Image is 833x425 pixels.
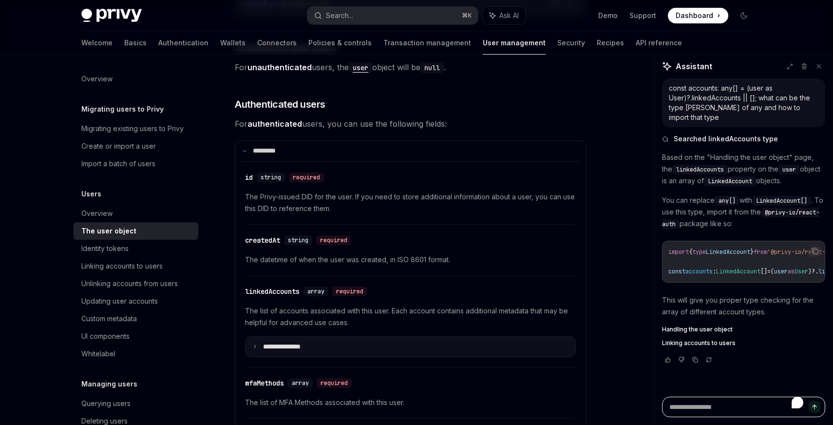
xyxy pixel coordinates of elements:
[81,123,184,135] div: Migrating existing users to Privy
[74,155,198,173] a: Import a batch of users
[692,248,706,256] span: type
[247,62,312,72] strong: unauthenticated
[308,31,372,55] a: Policies & controls
[719,197,736,205] span: any[]
[74,120,198,137] a: Migrating existing users to Privy
[676,166,724,174] span: linkedAccounts
[81,313,137,325] div: Custom metadata
[750,248,754,256] span: }
[557,31,585,55] a: Security
[289,173,324,182] div: required
[81,243,129,254] div: Identity tokens
[668,8,728,23] a: Dashboard
[629,11,656,20] a: Support
[809,401,820,413] button: Send message
[598,11,618,20] a: Demo
[74,345,198,363] a: Whitelabel
[245,173,253,182] div: id
[81,103,164,115] h5: Migrating users to Privy
[307,7,478,24] button: Search...⌘K
[245,191,576,214] span: The Privy-issued DID for the user. If you need to store additional information about a user, you ...
[462,12,472,19] span: ⌘ K
[674,134,778,144] span: Searched linkedAccounts type
[245,287,300,296] div: linkedAccounts
[662,194,825,230] p: You can replace with . To use this type, import it from the package like so:
[756,197,807,205] span: LinkedAccount[]
[767,268,771,275] span: =
[81,31,113,55] a: Welcome
[292,379,309,387] span: array
[662,294,825,318] p: This will give you proper type checking for the array of different account types.
[499,11,519,20] span: Ask AI
[326,10,353,21] div: Search...
[74,137,198,155] a: Create or import a user
[662,339,825,347] a: Linking accounts to users
[74,205,198,222] a: Overview
[235,97,325,111] span: Authenticated users
[81,140,156,152] div: Create or import a user
[81,278,178,290] div: Unlinking accounts from users
[788,268,795,275] span: as
[124,31,147,55] a: Basics
[81,188,101,200] h5: Users
[662,326,733,333] span: Handling the user object
[81,225,136,237] div: The user object
[245,397,576,408] span: The list of MFA Methods associated with this user.
[81,9,142,22] img: dark logo
[597,31,624,55] a: Recipes
[81,378,137,390] h5: Managing users
[774,268,788,275] span: user
[662,397,825,417] textarea: To enrich screen reader interactions, please activate Accessibility in Grammarly extension settings
[668,268,685,275] span: const
[81,158,155,170] div: Import a batch of users
[332,287,367,296] div: required
[74,395,198,412] a: Querying users
[713,268,716,275] span: :
[736,8,752,23] button: Toggle dark mode
[483,7,526,24] button: Ask AI
[716,268,760,275] span: LinkedAccount
[782,166,796,174] span: user
[771,268,774,275] span: (
[317,378,352,388] div: required
[235,60,586,74] span: For users, the object will be .
[685,268,713,275] span: accounts
[74,240,198,257] a: Identity tokens
[81,295,158,307] div: Updating user accounts
[706,248,750,256] span: LinkedAccount
[247,119,302,129] strong: authenticated
[220,31,246,55] a: Wallets
[754,248,767,256] span: from
[74,328,198,345] a: UI components
[669,83,818,122] div: const accounts: any[] = (user as User)?.linkedAccounts || []; what can be the type [PERSON_NAME] ...
[81,208,113,219] div: Overview
[795,268,808,275] span: User
[760,268,767,275] span: []
[81,260,163,272] div: Linking accounts to users
[245,378,284,388] div: mfaMethods
[662,209,819,228] span: @privy-io/react-auth
[383,31,471,55] a: Transaction management
[349,62,372,72] a: user
[676,60,712,72] span: Assistant
[74,275,198,292] a: Unlinking accounts from users
[74,292,198,310] a: Updating user accounts
[74,257,198,275] a: Linking accounts to users
[809,245,821,257] button: Copy the contents from the code block
[808,268,818,275] span: )?.
[158,31,208,55] a: Authentication
[662,152,825,187] p: Based on the "Handling the user object" page, the property on the object is an array of objects.
[662,134,825,144] button: Searched linkedAccounts type
[420,62,444,73] code: null
[245,235,280,245] div: createdAt
[74,222,198,240] a: The user object
[81,398,131,409] div: Querying users
[235,117,586,131] span: For users, you can use the following fields:
[349,62,372,73] code: user
[662,339,736,347] span: Linking accounts to users
[81,348,115,360] div: Whitelabel
[261,174,281,181] span: string
[245,305,576,328] span: The list of accounts associated with this user. Each account contains additional metadata that ma...
[245,254,576,266] span: The datetime of when the user was created, in ISO 8601 format.
[307,288,324,295] span: array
